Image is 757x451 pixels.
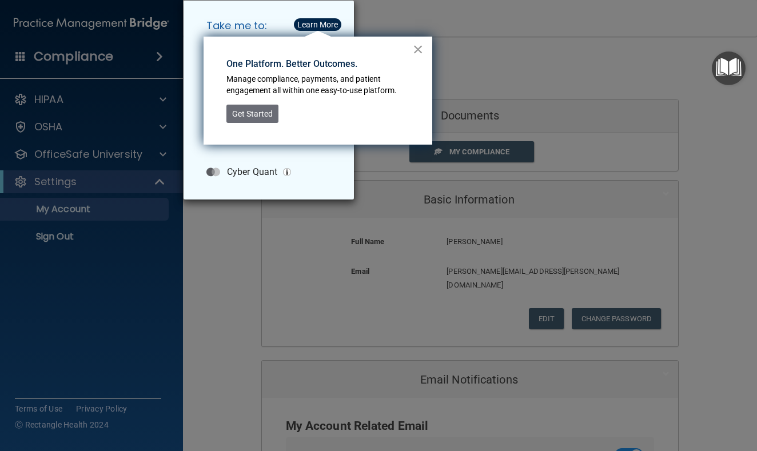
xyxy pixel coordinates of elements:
button: Close [413,40,424,58]
button: Get Started [226,105,278,123]
p: One Platform. Better Outcomes. [226,58,412,70]
iframe: Drift Widget Chat Controller [559,370,743,416]
h5: Take me to: [197,10,345,42]
button: Open Resource Center [712,51,746,85]
div: Learn More [297,21,338,29]
p: Manage compliance, payments, and patient engagement all within one easy-to-use platform. [226,74,412,96]
p: Cyber Quant [227,166,277,178]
